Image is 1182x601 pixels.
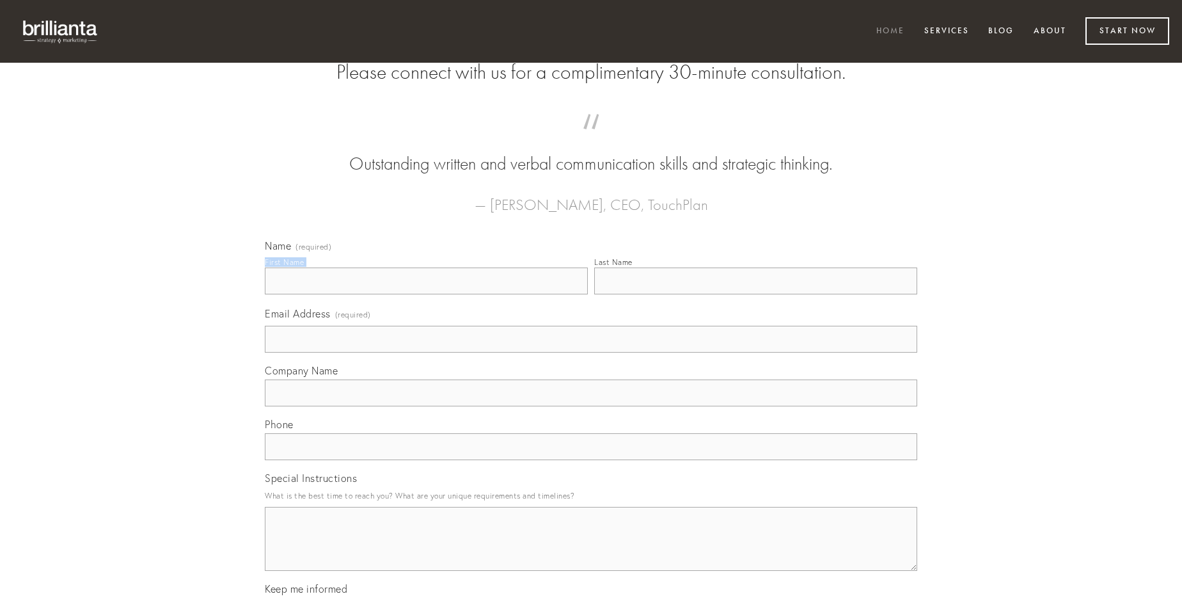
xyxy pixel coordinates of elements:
[335,306,371,323] span: (required)
[916,21,977,42] a: Services
[594,257,633,267] div: Last Name
[265,364,338,377] span: Company Name
[265,487,917,504] p: What is the best time to reach you? What are your unique requirements and timelines?
[265,257,304,267] div: First Name
[980,21,1022,42] a: Blog
[868,21,913,42] a: Home
[265,582,347,595] span: Keep me informed
[265,239,291,252] span: Name
[285,127,897,152] span: “
[265,418,294,431] span: Phone
[1085,17,1169,45] a: Start Now
[265,472,357,485] span: Special Instructions
[295,243,331,251] span: (required)
[13,13,109,50] img: brillianta - research, strategy, marketing
[265,307,331,320] span: Email Address
[285,177,897,218] figcaption: — [PERSON_NAME], CEO, TouchPlan
[285,127,897,177] blockquote: Outstanding written and verbal communication skills and strategic thinking.
[1025,21,1075,42] a: About
[265,60,917,84] h2: Please connect with us for a complimentary 30-minute consultation.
